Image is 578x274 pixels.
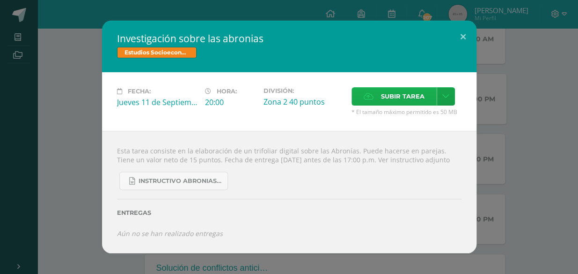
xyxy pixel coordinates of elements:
[263,87,344,94] label: División:
[119,172,228,190] a: Instructivo abronias 2025.docx
[205,97,256,107] div: 20:00
[117,97,198,107] div: Jueves 11 de Septiembre
[139,177,223,185] span: Instructivo abronias 2025.docx
[102,131,476,253] div: Esta tarea consiste en la elaboración de un trifoliar digital sobre las Abronías. Puede hacerse e...
[117,32,461,45] h2: Investigación sobre las abronias
[117,229,223,238] i: Aún no se han realizado entregas
[128,88,151,95] span: Fecha:
[381,88,424,105] span: Subir tarea
[117,209,461,216] label: Entregas
[450,21,476,53] button: Close (Esc)
[351,108,461,116] span: * El tamaño máximo permitido es 50 MB
[117,47,197,58] span: Estudios Socioeconómicos Bach V
[217,88,237,95] span: Hora:
[263,97,344,107] div: Zona 2 40 puntos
